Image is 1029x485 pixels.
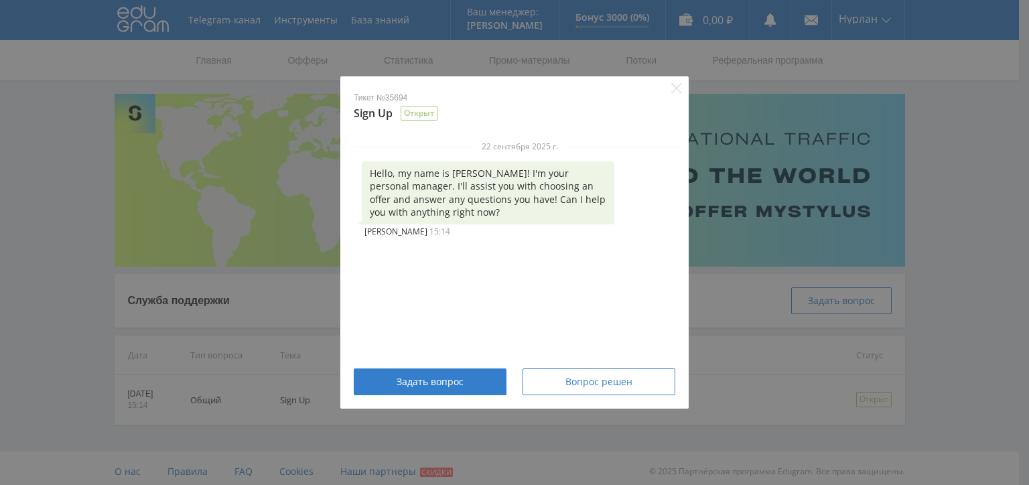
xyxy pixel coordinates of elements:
span: Вопрос решен [565,376,632,387]
div: Открыт [401,106,437,121]
button: Close [671,83,682,94]
button: Задать вопрос [354,368,506,395]
span: [PERSON_NAME] [364,226,429,237]
span: Задать вопрос [397,376,464,387]
span: 15:14 [429,226,450,237]
div: Hello, my name is [PERSON_NAME]! I'm your personal manager. I'll assist you with choosing an offe... [362,161,614,224]
p: Тикет №35694 [354,92,675,104]
span: 22 сентября 2025 г. [476,142,563,151]
button: Вопрос решен [523,368,675,395]
div: Sign Up [354,92,675,123]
